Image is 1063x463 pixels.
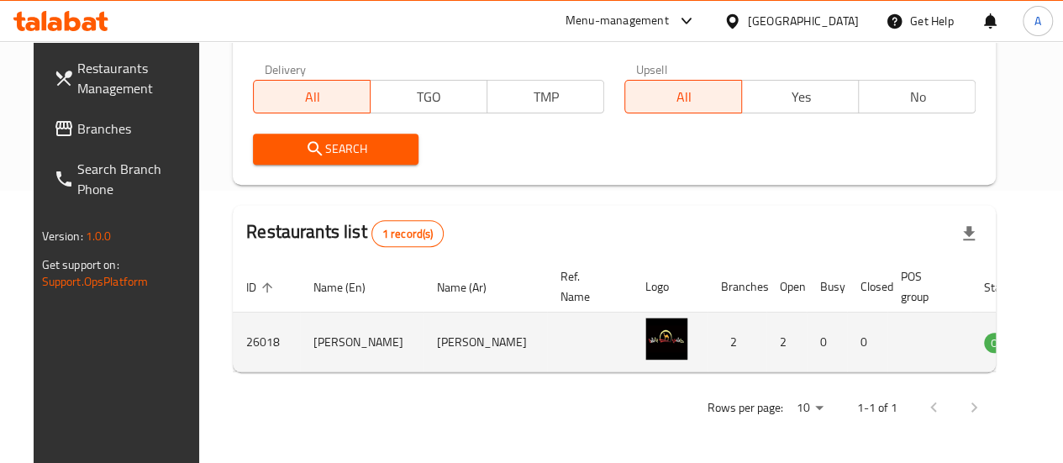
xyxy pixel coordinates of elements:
span: TMP [494,85,597,109]
button: TGO [370,80,487,113]
span: Search [266,139,405,160]
td: [PERSON_NAME] [300,313,424,372]
span: Version: [42,225,83,247]
span: TGO [377,85,481,109]
img: Hachi Basha [645,318,687,360]
span: A [1034,12,1041,30]
p: 1-1 of 1 [856,397,897,418]
span: Status [984,277,1039,297]
span: Restaurants Management [77,58,197,98]
span: OPEN [984,334,1025,353]
span: No [866,85,969,109]
span: ID [246,277,278,297]
div: Export file [949,213,989,254]
button: All [253,80,371,113]
p: Rows per page: [707,397,782,418]
span: Search Branch Phone [77,159,197,199]
span: Get support on: [42,254,119,276]
td: 0 [807,313,847,372]
span: Yes [749,85,852,109]
th: Closed [847,261,887,313]
h2: Restaurants list [246,219,444,247]
td: 0 [847,313,887,372]
th: Open [766,261,807,313]
div: Rows per page: [789,396,829,421]
a: Support.OpsPlatform [42,271,149,292]
div: [GEOGRAPHIC_DATA] [748,12,859,30]
span: All [260,85,364,109]
span: 1.0.0 [86,225,112,247]
span: All [632,85,735,109]
a: Search Branch Phone [40,149,211,209]
span: Branches [77,118,197,139]
td: 2 [766,313,807,372]
button: TMP [487,80,604,113]
button: No [858,80,976,113]
label: Upsell [636,63,667,75]
span: POS group [901,266,950,307]
th: Logo [632,261,708,313]
a: Branches [40,108,211,149]
span: Name (En) [313,277,387,297]
span: Name (Ar) [437,277,508,297]
th: Busy [807,261,847,313]
td: 2 [708,313,766,372]
button: All [624,80,742,113]
div: Menu-management [566,11,669,31]
button: Search [253,134,418,165]
div: OPEN [984,333,1025,353]
button: Yes [741,80,859,113]
span: Ref. Name [560,266,612,307]
td: 26018 [233,313,300,372]
div: Total records count [371,220,445,247]
a: Restaurants Management [40,48,211,108]
label: Delivery [265,63,307,75]
span: 1 record(s) [372,226,444,242]
th: Branches [708,261,766,313]
td: [PERSON_NAME] [424,313,547,372]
